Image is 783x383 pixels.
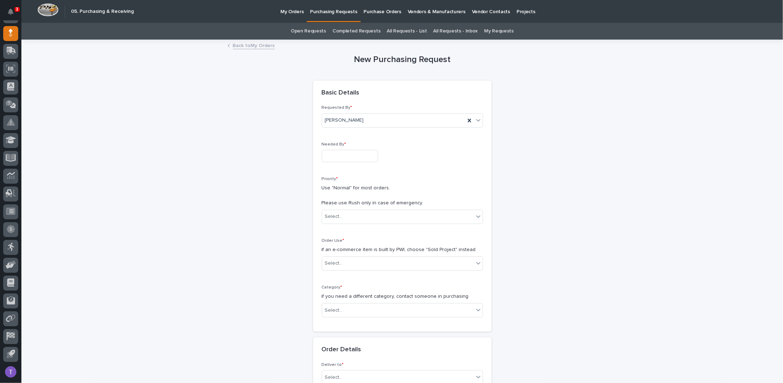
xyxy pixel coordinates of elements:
div: Select... [325,374,343,381]
button: Notifications [3,4,18,19]
span: Priority [322,177,338,181]
h2: Order Details [322,346,361,354]
span: Order Use [322,239,345,243]
span: [PERSON_NAME] [325,117,364,124]
div: Select... [325,260,343,267]
a: All Requests - Inbox [433,23,478,40]
span: Needed By [322,142,346,147]
a: My Requests [484,23,514,40]
button: users-avatar [3,364,18,379]
span: Category [322,285,342,290]
a: Open Requests [291,23,326,40]
div: Notifications3 [9,9,18,20]
span: Deliver to [322,363,344,367]
p: 3 [16,7,18,12]
a: All Requests - List [387,23,427,40]
p: Use "Normal" for most orders. Please use Rush only in case of emergency. [322,184,483,206]
img: Workspace Logo [37,3,59,16]
p: if you need a different category, contact someone in purchasing [322,293,483,300]
h2: 05. Purchasing & Receiving [71,9,134,15]
div: Select... [325,307,343,314]
div: Select... [325,213,343,220]
p: if an e-commerce item is built by PWI, choose "Sold Project" instead [322,246,483,254]
h1: New Purchasing Request [313,55,492,65]
a: Back toMy Orders [233,41,275,49]
a: Completed Requests [332,23,380,40]
span: Requested By [322,106,352,110]
h2: Basic Details [322,89,360,97]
